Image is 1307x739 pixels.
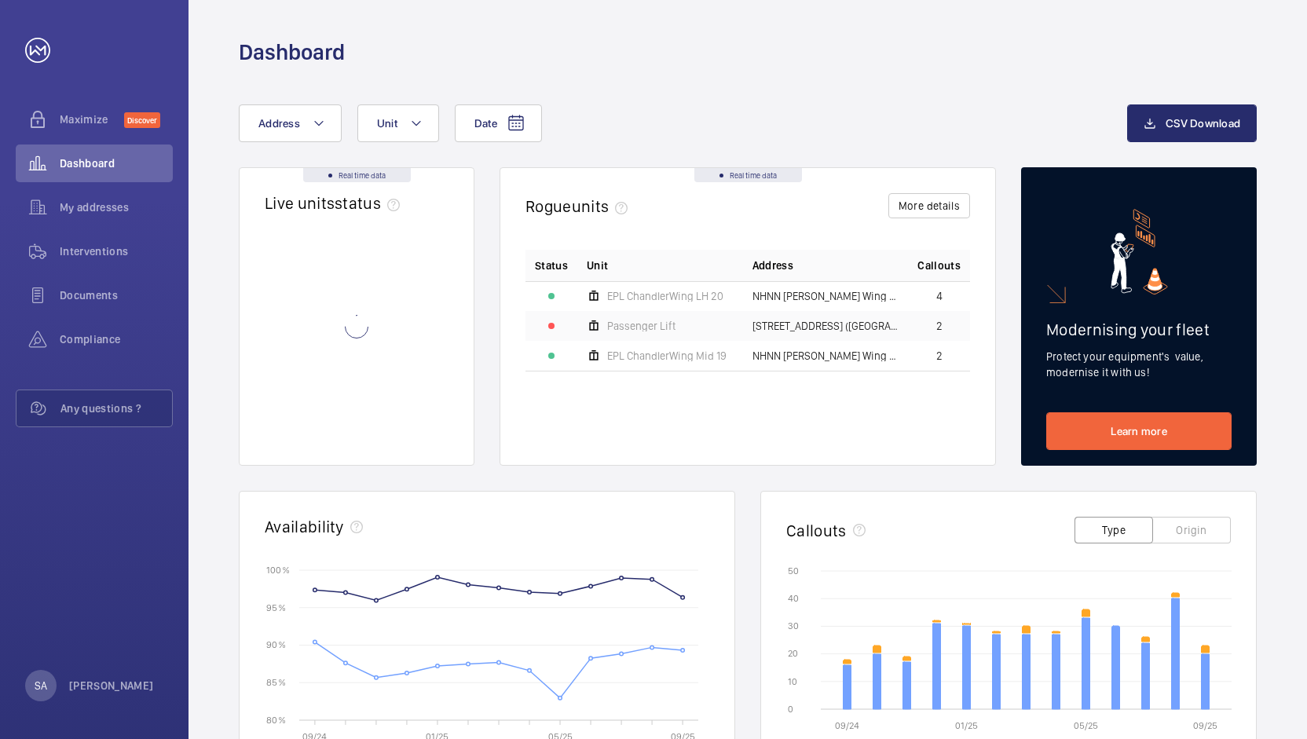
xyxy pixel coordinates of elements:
span: EPL ChandlerWing Mid 19 [607,350,727,361]
text: 09/25 [1193,720,1217,731]
button: CSV Download [1127,104,1257,142]
text: 10 [788,676,797,687]
span: EPL ChandlerWing LH 20 [607,291,723,302]
h2: Callouts [786,521,847,540]
text: 85 % [266,677,286,688]
p: Status [535,258,568,273]
span: Date [474,117,497,130]
span: status [335,193,406,213]
span: Interventions [60,243,173,259]
text: 80 % [266,714,286,725]
h2: Modernising your fleet [1046,320,1232,339]
span: Callouts [917,258,961,273]
text: 01/25 [955,720,978,731]
button: Origin [1152,517,1231,543]
span: Compliance [60,331,173,347]
span: Discover [124,112,160,128]
span: Any questions ? [60,401,172,416]
span: 2 [936,320,943,331]
div: Real time data [694,168,802,182]
text: 05/25 [1074,720,1098,731]
span: 4 [936,291,943,302]
text: 90 % [266,639,286,650]
text: 0 [788,704,793,715]
text: 100 % [266,564,290,575]
text: 95 % [266,602,286,613]
img: marketing-card.svg [1111,209,1168,295]
span: Unit [377,117,397,130]
span: Maximize [60,112,124,127]
span: NHNN [PERSON_NAME] Wing - [GEOGRAPHIC_DATA][PERSON_NAME], [STREET_ADDRESS], [752,350,899,361]
span: units [572,196,635,216]
p: [PERSON_NAME] [69,678,154,693]
p: SA [35,678,47,693]
text: 09/24 [835,720,859,731]
span: Address [258,117,300,130]
span: CSV Download [1166,117,1240,130]
span: Address [752,258,793,273]
span: My addresses [60,199,173,215]
span: Passenger Lift [607,320,675,331]
span: [STREET_ADDRESS] ([GEOGRAPHIC_DATA]) [STREET_ADDRESS], [752,320,899,331]
h2: Live units [265,193,406,213]
text: 40 [788,593,799,604]
text: 30 [788,620,799,631]
button: Address [239,104,342,142]
a: Learn more [1046,412,1232,450]
h2: Availability [265,517,344,536]
p: Protect your equipment's value, modernise it with us! [1046,349,1232,380]
text: 20 [788,648,798,659]
button: Date [455,104,542,142]
button: More details [888,193,970,218]
span: Unit [587,258,608,273]
button: Type [1075,517,1153,543]
span: 2 [936,350,943,361]
span: Dashboard [60,155,173,171]
text: 50 [788,565,799,576]
button: Unit [357,104,439,142]
span: NHNN [PERSON_NAME] Wing - [GEOGRAPHIC_DATA][PERSON_NAME], [STREET_ADDRESS], [752,291,899,302]
h2: Rogue [525,196,634,216]
h1: Dashboard [239,38,345,67]
span: Documents [60,287,173,303]
div: Real time data [303,168,411,182]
